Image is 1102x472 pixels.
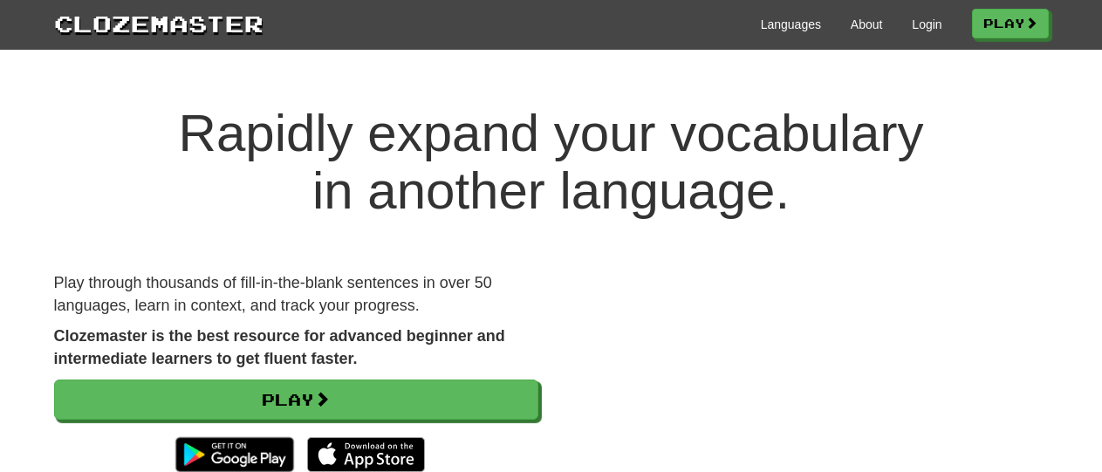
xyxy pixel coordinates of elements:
[54,327,505,367] strong: Clozemaster is the best resource for advanced beginner and intermediate learners to get fluent fa...
[54,380,538,420] a: Play
[54,272,538,317] p: Play through thousands of fill-in-the-blank sentences in over 50 languages, learn in context, and...
[851,16,883,33] a: About
[912,16,941,33] a: Login
[307,437,425,472] img: Download_on_the_App_Store_Badge_US-UK_135x40-25178aeef6eb6b83b96f5f2d004eda3bffbb37122de64afbaef7...
[54,7,264,39] a: Clozemaster
[972,9,1049,38] a: Play
[761,16,821,33] a: Languages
